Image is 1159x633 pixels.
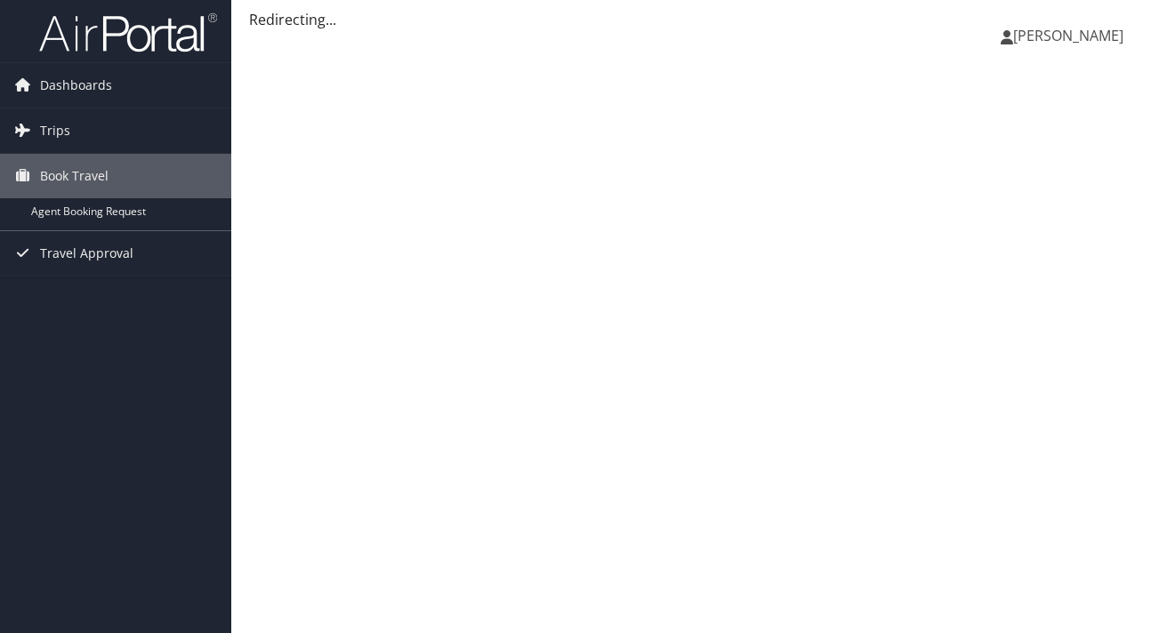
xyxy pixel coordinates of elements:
a: [PERSON_NAME] [1001,9,1141,62]
span: Trips [40,108,70,153]
span: Travel Approval [40,231,133,276]
span: [PERSON_NAME] [1013,26,1123,45]
div: Redirecting... [249,9,1141,30]
img: airportal-logo.png [39,12,217,53]
span: Book Travel [40,154,109,198]
span: Dashboards [40,63,112,108]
